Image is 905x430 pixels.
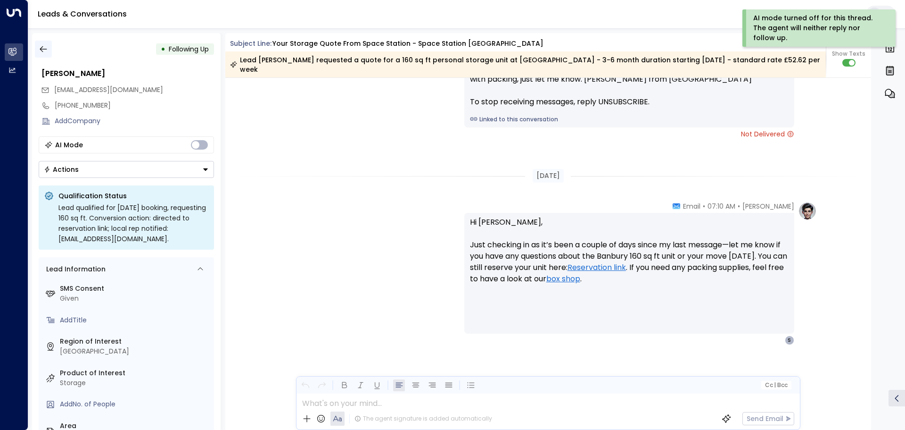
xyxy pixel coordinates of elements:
[41,68,214,79] div: [PERSON_NAME]
[470,115,789,124] a: Linked to this conversation
[683,202,700,211] span: Email
[470,217,789,296] p: Hi [PERSON_NAME], Just checking in as it’s been a couple of days since my last message—let me kno...
[60,399,210,409] div: AddNo. of People
[39,161,214,178] div: Button group with a nested menu
[738,202,740,211] span: •
[60,284,210,294] label: SMS Consent
[60,294,210,304] div: Given
[60,368,210,378] label: Product of Interest
[785,336,794,345] div: S
[60,337,210,346] label: Region of Interest
[533,169,564,183] div: [DATE]
[60,346,210,356] div: [GEOGRAPHIC_DATA]
[60,378,210,388] div: Storage
[230,55,821,74] div: Lead [PERSON_NAME] requested a quote for a 160 sq ft personal storage unit at [GEOGRAPHIC_DATA] -...
[316,379,328,391] button: Redo
[58,191,208,201] p: Qualification Status
[765,382,787,388] span: Cc Bcc
[55,140,83,150] div: AI Mode
[38,8,127,19] a: Leads & Conversations
[55,116,214,126] div: AddCompany
[354,414,492,423] div: The agent signature is added automatically
[43,264,106,274] div: Lead Information
[230,39,271,48] span: Subject Line:
[54,85,163,95] span: smithnigel49@gmail.com
[55,101,214,110] div: [PHONE_NUMBER]
[44,165,79,174] div: Actions
[272,39,543,49] div: Your storage quote from Space Station - Space Station [GEOGRAPHIC_DATA]
[161,41,165,58] div: •
[169,44,209,54] span: Following Up
[741,129,794,139] span: Not Delivered
[753,13,883,43] div: AI mode turned off for this thread. The agent will neither reply nor follow up.
[546,273,580,285] a: box shop
[798,202,817,220] img: profile-logo.png
[832,50,865,58] span: Show Texts
[39,161,214,178] button: Actions
[703,202,705,211] span: •
[774,382,776,388] span: |
[58,202,208,244] div: Lead qualified for [DATE] booking, requesting 160 sq ft. Conversion action: directed to reservati...
[761,381,791,390] button: Cc|Bcc
[742,202,794,211] span: [PERSON_NAME]
[568,262,626,273] a: Reservation link
[708,202,735,211] span: 07:10 AM
[299,379,311,391] button: Undo
[60,315,210,325] div: AddTitle
[54,85,163,94] span: [EMAIL_ADDRESS][DOMAIN_NAME]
